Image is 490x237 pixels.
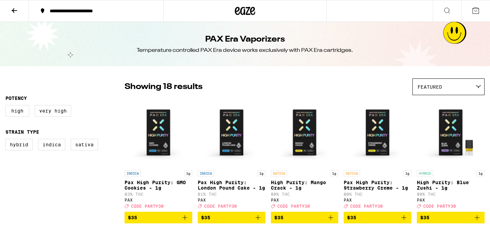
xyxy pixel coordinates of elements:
span: $35 [128,215,137,220]
p: 1g [403,170,411,176]
a: Open page for High Purity: Blue Zushi - 1g from PAX [417,99,485,212]
p: SATIVA [344,170,360,176]
p: 80% THC [417,192,485,196]
p: 1g [257,170,265,176]
span: Featured [418,84,442,90]
img: PAX - Pax High Purity: London Pound Cake - 1g [198,99,265,167]
div: PAX [417,198,485,202]
p: 1g [476,170,485,176]
p: Showing 18 results [125,81,202,93]
p: SATIVA [271,170,287,176]
button: Add to bag [417,212,485,223]
img: PAX - High Purity: Mango Crack - 1g [271,99,339,167]
p: HYBRID [417,170,433,176]
p: 1g [330,170,338,176]
div: PAX [344,198,411,202]
span: $35 [201,215,210,220]
img: PAX - Pax High Purity: Strawberry Creme - 1g [344,99,411,167]
p: 80% THC [271,192,339,196]
p: INDICA [125,170,141,176]
span: CODE PARTY30 [204,204,237,208]
label: Hybrid [5,139,33,150]
div: PAX [198,198,265,202]
p: High Purity: Mango Crack - 1g [271,180,339,191]
p: 83% THC [125,192,192,196]
p: High Purity: Blue Zushi - 1g [417,180,485,191]
span: CODE PARTY30 [131,204,164,208]
button: Add to bag [198,212,265,223]
span: $35 [274,215,283,220]
div: PAX [125,198,192,202]
span: CODE PARTY30 [350,204,383,208]
div: PAX [271,198,339,202]
h1: PAX Era Vaporizers [205,34,285,45]
label: Very High [35,105,71,117]
p: INDICA [198,170,214,176]
p: 81% THC [198,192,265,196]
legend: Potency [5,95,27,101]
div: Temperature controlled PAX Era device works exclusively with PAX Era cartridges. [137,47,353,54]
span: $35 [347,215,356,220]
p: 80% THC [344,192,411,196]
button: Add to bag [344,212,411,223]
label: High [5,105,29,117]
a: Open page for Pax High Purity: London Pound Cake - 1g from PAX [198,99,265,212]
a: Open page for High Purity: Mango Crack - 1g from PAX [271,99,339,212]
span: $35 [420,215,429,220]
label: Sativa [71,139,98,150]
p: 1g [184,170,192,176]
span: CODE PARTY30 [277,204,310,208]
img: PAX - High Purity: Blue Zushi - 1g [417,99,485,167]
label: Indica [38,139,65,150]
p: Pax High Purity: GMO Cookies - 1g [125,180,192,191]
span: CODE PARTY30 [423,204,456,208]
button: Add to bag [271,212,339,223]
a: Open page for Pax High Purity: Strawberry Creme - 1g from PAX [344,99,411,212]
p: Pax High Purity: Strawberry Creme - 1g [344,180,411,191]
a: Open page for Pax High Purity: GMO Cookies - 1g from PAX [125,99,192,212]
button: Add to bag [125,212,192,223]
p: Pax High Purity: London Pound Cake - 1g [198,180,265,191]
img: PAX - Pax High Purity: GMO Cookies - 1g [125,99,192,167]
legend: Strain Type [5,129,39,135]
